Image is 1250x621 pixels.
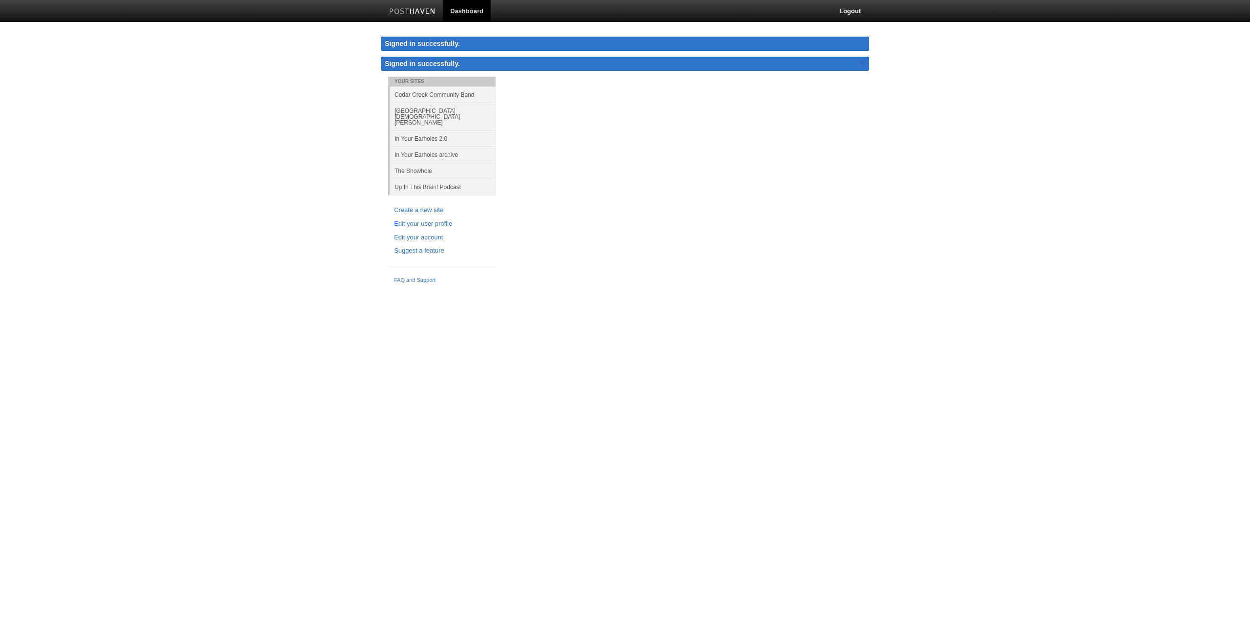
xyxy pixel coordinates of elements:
a: Up In This Brain! Podcast [390,179,496,195]
a: × [858,57,867,69]
li: Your Sites [388,77,496,86]
a: In Your Earholes archive [390,147,496,163]
a: Edit your user profile [394,219,490,229]
div: Signed in successfully. [381,37,869,51]
img: Posthaven-bar [389,8,436,16]
a: [GEOGRAPHIC_DATA][DEMOGRAPHIC_DATA][PERSON_NAME] [390,103,496,130]
a: Create a new site [394,205,490,215]
a: FAQ and Support [394,276,490,285]
a: The Showhole [390,163,496,179]
a: Edit your account [394,233,490,243]
a: Cedar Creek Community Band [390,86,496,103]
a: In Your Earholes 2.0 [390,130,496,147]
span: Signed in successfully. [385,60,460,67]
a: Suggest a feature [394,246,490,256]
